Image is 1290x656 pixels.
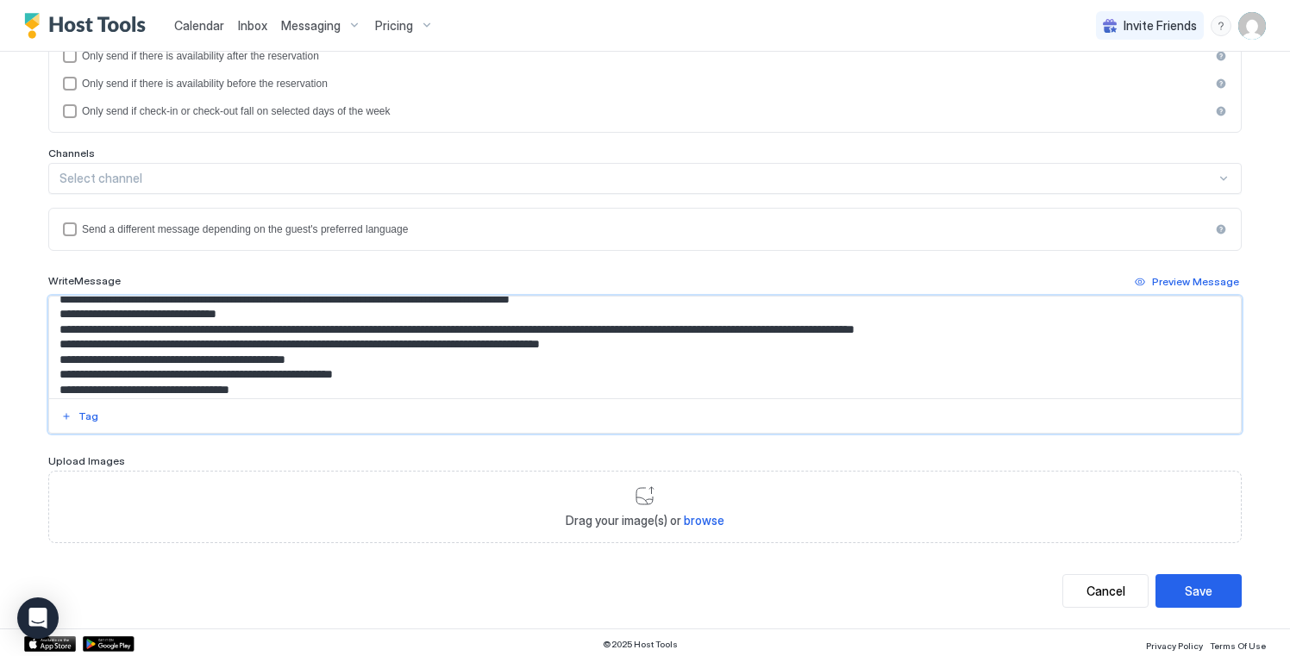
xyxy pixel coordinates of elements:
button: Save [1155,574,1242,608]
div: Select channel [59,171,1216,186]
div: Only send if there is availability before the reservation [82,78,1210,90]
div: Tag [78,409,98,424]
div: Save [1185,582,1212,600]
button: Preview Message [1132,272,1242,292]
div: User profile [1238,12,1266,40]
a: Host Tools Logo [24,13,153,39]
span: Privacy Policy [1146,640,1203,651]
span: © 2025 Host Tools [603,639,678,650]
span: Pricing [375,18,413,34]
div: isLimited [63,104,1227,118]
div: languagesEnabled [63,222,1227,236]
span: Drag your image(s) or [566,513,724,528]
span: Write Message [48,274,121,287]
a: Inbox [238,16,267,34]
span: Inbox [238,18,267,33]
button: Cancel [1062,574,1149,608]
div: Only send if there is availability after the reservation [82,50,1210,62]
a: Google Play Store [83,636,135,652]
div: Preview Message [1152,274,1239,290]
button: Tag [59,406,101,427]
div: menu [1211,16,1231,36]
span: Invite Friends [1124,18,1197,34]
span: Upload Images [48,454,125,467]
a: Calendar [174,16,224,34]
div: Only send if check-in or check-out fall on selected days of the week [82,105,1210,117]
span: Terms Of Use [1210,640,1266,651]
div: afterReservation [63,49,1227,63]
span: Channels [48,147,95,159]
a: Privacy Policy [1146,635,1203,653]
textarea: Input Field [49,297,1241,398]
div: beforeReservation [63,77,1227,91]
span: Calendar [174,18,224,33]
span: browse [684,513,724,528]
div: Cancel [1086,582,1125,600]
span: Messaging [281,18,341,34]
div: Open Intercom Messenger [17,597,59,639]
div: Send a different message depending on the guest's preferred language [82,223,1210,235]
a: App Store [24,636,76,652]
a: Terms Of Use [1210,635,1266,653]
